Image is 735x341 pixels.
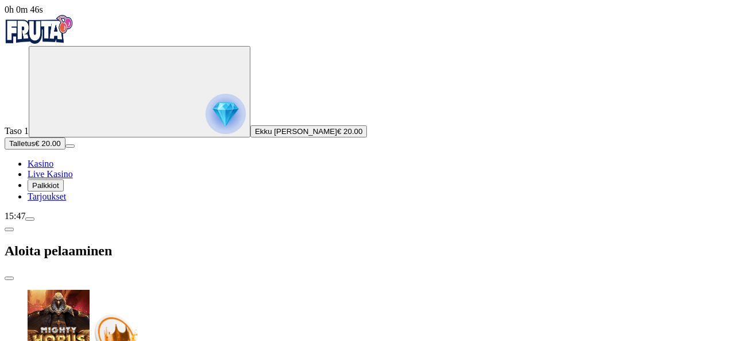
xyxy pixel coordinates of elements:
h2: Aloita pelaaminen [5,243,730,259]
button: close [5,277,14,280]
span: Ekku [PERSON_NAME] [255,127,337,136]
a: Fruta [5,36,73,45]
button: menu [25,217,34,221]
button: Talletusplus icon€ 20.00 [5,137,65,150]
span: Taso 1 [5,126,29,136]
a: Kasino [28,159,53,168]
span: user session time [5,5,43,14]
nav: Primary [5,15,730,202]
a: Live Kasino [28,169,73,179]
button: chevron-left icon [5,228,14,231]
span: Palkkiot [32,181,59,190]
button: Palkkiot [28,179,64,191]
a: Tarjoukset [28,191,66,201]
button: reward progress [29,46,250,137]
span: € 20.00 [337,127,362,136]
button: Ekku [PERSON_NAME]€ 20.00 [250,125,367,137]
span: Talletus [9,139,35,148]
img: reward progress [206,94,246,134]
button: menu [65,144,75,148]
img: Fruta [5,15,73,44]
span: 15:47 [5,211,25,221]
nav: Main menu [5,159,730,202]
span: € 20.00 [35,139,60,148]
